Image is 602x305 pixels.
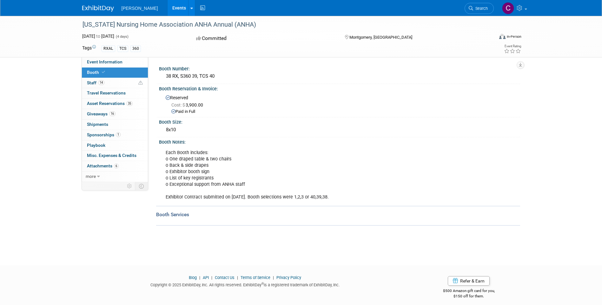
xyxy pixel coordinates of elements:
[164,71,515,81] div: 38 RX, S360 39, TCS 40
[349,35,412,40] span: Montgomery, [GEOGRAPHIC_DATA]
[171,102,186,107] span: Cost: $
[261,282,264,285] sup: ®
[235,275,240,280] span: |
[82,68,148,78] a: Booth
[82,88,148,98] a: Travel Reservations
[456,33,522,42] div: Event Format
[80,19,484,30] div: [US_STATE] Nursing Home Association ANHA Annual (ANHA)
[448,276,490,286] a: Refer & Earn
[499,34,506,39] img: Format-Inperson.png
[159,117,520,125] div: Booth Size:
[465,3,494,14] a: Search
[115,35,129,39] span: (4 days)
[418,284,520,299] div: $500 Amazon gift card for you,
[271,275,275,280] span: |
[171,109,515,115] div: Paid in Full
[87,80,104,85] span: Staff
[215,275,235,280] a: Contact Us
[86,174,96,179] span: more
[138,80,143,86] span: Potential Scheduling Conflict -- at least one attendee is tagged in another overlapping event.
[159,84,520,92] div: Booth Reservation & Invoice:
[87,143,105,148] span: Playbook
[87,90,126,95] span: Travel Reservations
[210,275,214,280] span: |
[82,120,148,130] a: Shipments
[82,5,114,12] img: ExhibitDay
[159,137,520,145] div: Booth Notes:
[82,78,148,88] a: Staff14
[506,34,521,39] div: In-Person
[109,111,116,116] span: 16
[189,275,197,280] a: Blog
[82,281,408,288] div: Copyright © 2025 ExhibitDay, Inc. All rights reserved. ExhibitDay is a registered trademark of Ex...
[102,45,115,52] div: RXAL
[82,45,96,52] td: Tags
[87,163,119,168] span: Attachments
[504,45,521,48] div: Event Rating
[87,59,122,64] span: Event Information
[122,6,158,11] span: [PERSON_NAME]
[82,57,148,67] a: Event Information
[87,153,136,158] span: Misc. Expenses & Credits
[87,101,133,106] span: Asset Reservations
[98,80,104,85] span: 14
[198,275,202,280] span: |
[82,109,148,119] a: Giveaways16
[135,182,148,190] td: Toggle Event Tabs
[156,211,520,218] div: Booth Services
[82,34,114,39] span: [DATE] [DATE]
[117,45,128,52] div: TCS
[130,45,141,52] div: 360
[87,70,106,75] span: Booth
[171,102,206,107] span: 3,900.00
[95,34,101,39] span: to
[164,93,515,115] div: Reserved
[82,140,148,151] a: Playbook
[159,64,520,72] div: Booth Number:
[241,275,270,280] a: Terms of Service
[87,132,121,137] span: Sponsorships
[502,2,514,14] img: Cole Stewart
[473,6,488,11] span: Search
[82,161,148,171] a: Attachments6
[203,275,209,280] a: API
[87,122,108,127] span: Shipments
[114,164,119,168] span: 6
[194,33,334,44] div: Committed
[116,132,121,137] span: 1
[164,125,515,135] div: 8x10
[87,111,116,116] span: Giveaways
[161,146,450,204] div: Each Booth includes: o One draped table & two chairs o Back & side drapes o Exhibitor booth sign ...
[82,99,148,109] a: Asset Reservations35
[126,101,133,106] span: 35
[124,182,135,190] td: Personalize Event Tab Strip
[418,294,520,299] div: $150 off for them.
[82,130,148,140] a: Sponsorships1
[82,172,148,182] a: more
[82,151,148,161] a: Misc. Expenses & Credits
[102,70,105,74] i: Booth reservation complete
[276,275,301,280] a: Privacy Policy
